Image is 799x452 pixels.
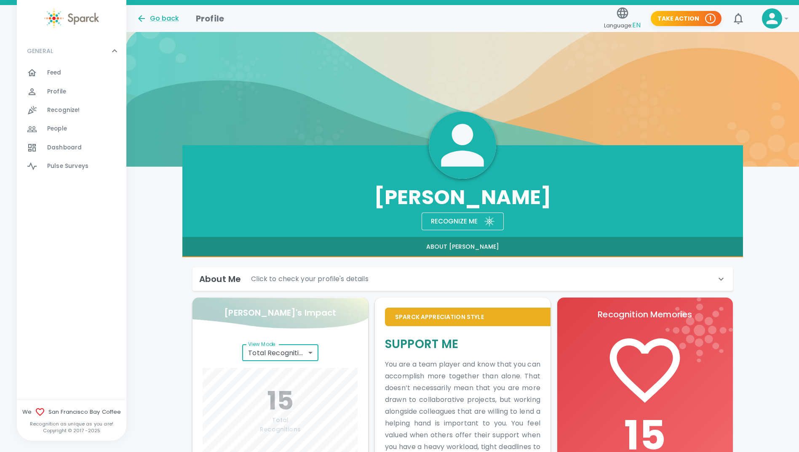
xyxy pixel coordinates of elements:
p: Recognition as unique as you are! [17,420,126,427]
p: Click to check your profile's details [251,274,369,284]
p: GENERAL [27,47,53,55]
a: Profile [17,82,126,101]
button: About [PERSON_NAME] [182,237,743,257]
span: Recognize! [47,106,80,114]
div: full width tabs [182,237,743,257]
a: People [17,120,126,138]
a: Recognize! [17,101,126,120]
button: Recognize meSparck logo white [422,213,504,230]
div: GENERAL [17,64,126,179]
a: Pulse Surveys [17,157,126,175]
span: People [47,125,67,133]
a: Dashboard [17,138,126,157]
p: 1 [709,14,711,23]
span: Feed [47,69,61,77]
span: Language: [604,20,641,31]
h1: Profile [196,12,224,25]
div: Recognize me [424,209,478,227]
span: EN [632,20,641,30]
button: Take Action 1 [651,11,722,27]
img: Sparck logo white [484,216,494,226]
button: Go back [136,13,179,24]
span: We San Francisco Bay Coffee [17,407,126,417]
img: logo [665,298,733,362]
p: Sparck Appreciation Style [395,313,540,321]
p: [PERSON_NAME]'s Impact [224,306,336,319]
span: Profile [47,88,66,96]
img: Sparck logo [44,8,99,28]
div: Total Recognitions [242,344,318,361]
div: GENERAL [17,38,126,64]
a: Sparck logo [17,8,126,28]
h6: About Me [199,272,241,286]
p: Copyright © 2017 - 2025 [17,427,126,434]
span: Dashboard [47,144,82,152]
a: Feed [17,64,126,82]
h3: [PERSON_NAME] [182,186,743,209]
div: About MeClick to check your profile's details [192,267,733,291]
button: Language:EN [601,4,644,34]
label: View Mode [248,340,275,348]
p: Recognition Memories [567,308,723,321]
h5: Support Me [385,336,540,352]
span: Pulse Surveys [47,162,88,170]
